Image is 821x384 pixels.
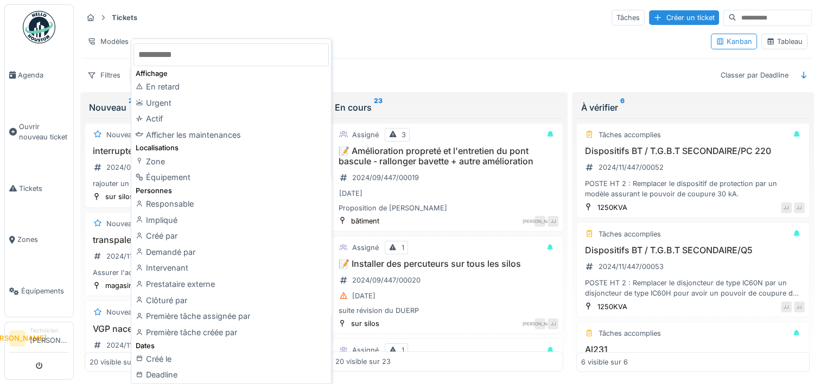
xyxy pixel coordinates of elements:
[106,130,136,140] div: Nouveau
[620,101,624,114] sup: 6
[19,183,69,194] span: Tickets
[598,130,660,140] div: Tâches accomplies
[90,324,313,334] h3: VGP nacelle
[90,235,313,245] h3: transpalette
[19,121,69,142] span: Ouvrir nouveau ticket
[30,327,69,350] li: [PERSON_NAME]
[133,153,329,170] div: Zone
[598,229,660,239] div: Tâches accomplies
[105,280,133,291] div: magasin
[17,234,69,245] span: Zones
[133,341,329,351] div: Dates
[781,202,792,213] div: JJ
[21,286,69,296] span: Équipements
[597,302,627,312] div: 1250KVA
[335,203,558,213] div: Proposition de [PERSON_NAME]
[133,79,329,95] div: En retard
[351,318,379,329] div: sur silos
[581,357,628,367] div: 6 visible sur 6
[649,10,719,25] div: Créer un ticket
[548,216,558,227] div: JJ
[18,70,69,80] span: Agenda
[82,34,133,49] div: Modèles
[9,330,26,347] li: [PERSON_NAME]
[581,101,805,114] div: À vérifier
[133,324,329,341] div: Première tâche créée par
[133,95,329,111] div: Urgent
[402,345,404,355] div: 1
[402,242,404,253] div: 1
[107,12,142,23] strong: Tickets
[106,251,171,261] div: 2024/11/447/00045
[781,302,792,312] div: JJ
[89,101,313,114] div: Nouveau
[581,146,804,156] h3: Dispositifs BT / T.G.B.T SECONDAIRE/PC 220
[133,196,329,212] div: Responsable
[534,216,545,227] div: [PERSON_NAME]
[335,259,558,269] h3: 📝 Installer des percuteurs sur tous les silos
[352,345,379,355] div: Assigné
[352,172,419,183] div: 2024/09/447/00019
[581,344,804,355] h3: Al231
[133,244,329,260] div: Demandé par
[82,67,125,83] div: Filtres
[581,245,804,255] h3: Dispositifs BT / T.G.B.T SECONDAIRE/Q5
[794,202,805,213] div: JJ
[335,357,391,367] div: 20 visible sur 23
[133,276,329,292] div: Prestataire externe
[339,188,362,199] div: [DATE]
[402,130,406,140] div: 3
[598,328,660,338] div: Tâches accomplies
[794,302,805,312] div: JJ
[352,130,379,140] div: Assigné
[133,127,329,143] div: Afficher les maintenances
[534,318,545,329] div: [PERSON_NAME]
[352,291,376,301] div: [DATE]
[90,146,313,156] h3: interrupteur sur les silo
[335,101,559,114] div: En cours
[716,67,793,83] div: Classer par Deadline
[133,351,329,367] div: Créé le
[133,308,329,324] div: Première tâche assignée par
[133,111,329,127] div: Actif
[106,219,136,229] div: Nouveau
[90,357,143,367] div: 20 visible sur 21
[106,340,171,350] div: 2024/11/447/00050
[133,169,329,185] div: Équipement
[548,318,558,329] div: JJ
[106,162,173,172] div: 2024/09/447/00031
[133,260,329,276] div: Intervenant
[129,101,136,114] sup: 21
[133,212,329,228] div: Impliqué
[335,305,558,316] div: suite révision du DUERP
[597,202,627,213] div: 1250KVA
[716,36,752,47] div: Kanban
[612,10,645,25] div: Tâches
[133,228,329,244] div: Créé par
[133,143,329,153] div: Localisations
[581,178,804,199] div: POSTE HT 2 : Remplacer le dispositif de protection par un modèle assurant le pouvoir de coupure 3...
[374,101,383,114] sup: 23
[581,278,804,298] div: POSTE HT 2 : Remplacer le disjoncteur de type IC60N par un disjoncteur de type IC60H pour avoir u...
[598,162,663,172] div: 2024/11/447/00052
[106,307,136,317] div: Nouveau
[105,191,133,202] div: sur silos
[598,261,663,272] div: 2024/11/447/00053
[766,36,803,47] div: Tableau
[133,292,329,309] div: Clôturé par
[352,242,379,253] div: Assigné
[23,11,55,43] img: Badge_color-CXgf-gQk.svg
[90,267,313,278] div: Assurer l'accrochage de l'arrêt d'urgence.
[351,216,379,226] div: bâtiment
[352,275,421,285] div: 2024/09/447/00020
[90,178,313,189] div: rajouter un interrupteur en haut des silo
[30,327,69,335] div: Technicien
[133,367,329,383] div: Deadline
[133,185,329,196] div: Personnes
[133,68,329,79] div: Affichage
[335,146,558,167] h3: 📝 Amélioration propreté et l'entretien du pont bascule - rallonger bavette + autre amélioration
